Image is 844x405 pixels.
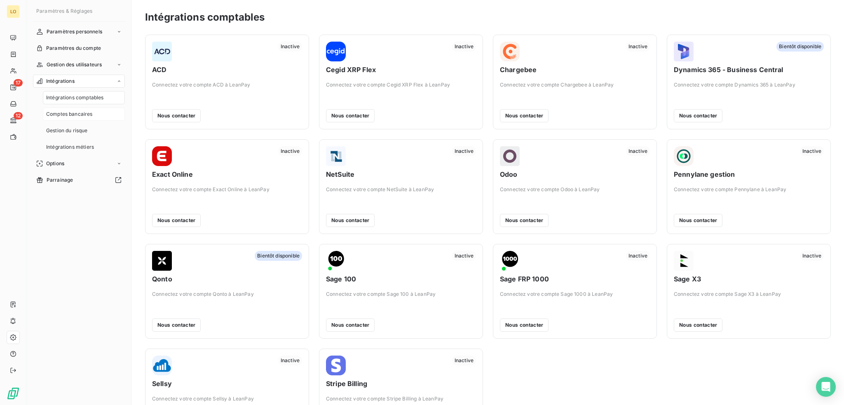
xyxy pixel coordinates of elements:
[674,42,694,61] img: Dynamics 365 - Business Central logo
[152,274,302,284] span: Qonto
[674,274,824,284] span: Sage X3
[47,61,102,68] span: Gestion des utilisateurs
[674,318,722,332] button: Nous contacter
[452,251,476,261] span: Inactive
[33,42,125,55] a: Paramètres du compte
[674,251,694,271] img: Sage X3 logo
[7,5,20,18] div: LO
[43,140,125,154] a: Intégrations métiers
[500,318,549,332] button: Nous contacter
[452,146,476,156] span: Inactive
[626,42,650,52] span: Inactive
[500,169,650,179] span: Odoo
[152,356,172,375] img: Sellsy logo
[800,146,824,156] span: Inactive
[152,65,302,75] span: ACD
[500,109,549,122] button: Nous contacter
[152,146,172,166] img: Exact Online logo
[800,251,824,261] span: Inactive
[500,65,650,75] span: Chargebee
[326,146,346,166] img: NetSuite logo
[626,146,650,156] span: Inactive
[255,251,302,261] span: Bientôt disponible
[152,395,302,403] span: Connectez votre compte Sellsy à LeanPay
[326,65,476,75] span: Cegid XRP Flex
[43,124,125,137] a: Gestion du risque
[36,8,92,14] span: Paramètres & Réglages
[152,42,172,61] img: ACD logo
[152,186,302,193] span: Connectez votre compte Exact Online à LeanPay
[152,81,302,89] span: Connectez votre compte ACD à LeanPay
[500,274,650,284] span: Sage FRP 1000
[500,146,520,166] img: Odoo logo
[500,290,650,298] span: Connectez votre compte Sage 1000 à LeanPay
[674,214,722,227] button: Nous contacter
[278,356,302,365] span: Inactive
[43,91,125,104] a: Intégrations comptables
[7,387,20,400] img: Logo LeanPay
[500,251,520,271] img: Sage FRP 1000 logo
[674,81,824,89] span: Connectez votre compte Dynamics 365 à LeanPay
[46,77,75,85] span: Intégrations
[326,109,375,122] button: Nous contacter
[326,395,476,403] span: Connectez votre compte Stripe Billing à LeanPay
[626,251,650,261] span: Inactive
[152,169,302,179] span: Exact Online
[46,143,94,151] span: Intégrations métiers
[46,44,101,52] span: Paramètres du compte
[326,356,346,375] img: Stripe Billing logo
[326,186,476,193] span: Connectez votre compte NetSuite à LeanPay
[47,176,73,184] span: Parrainage
[152,290,302,298] span: Connectez votre compte Qonto à LeanPay
[500,214,549,227] button: Nous contacter
[452,42,476,52] span: Inactive
[46,94,103,101] span: Intégrations comptables
[33,173,125,187] a: Parrainage
[674,146,694,166] img: Pennylane gestion logo
[776,42,824,52] span: Bientôt disponible
[46,127,88,134] span: Gestion du risque
[674,109,722,122] button: Nous contacter
[326,169,476,179] span: NetSuite
[500,81,650,89] span: Connectez votre compte Chargebee à LeanPay
[46,160,64,167] span: Options
[152,109,201,122] button: Nous contacter
[278,42,302,52] span: Inactive
[152,379,302,389] span: Sellsy
[816,377,836,397] div: Open Intercom Messenger
[674,169,824,179] span: Pennylane gestion
[500,42,520,61] img: Chargebee logo
[14,79,23,87] span: 17
[326,318,375,332] button: Nous contacter
[326,379,476,389] span: Stripe Billing
[145,10,265,25] h3: Intégrations comptables
[43,108,125,121] a: Comptes bancaires
[326,290,476,298] span: Connectez votre compte Sage 100 à LeanPay
[326,214,375,227] button: Nous contacter
[326,274,476,284] span: Sage 100
[326,42,346,61] img: Cegid XRP Flex logo
[152,318,201,332] button: Nous contacter
[674,65,824,75] span: Dynamics 365 - Business Central
[500,186,650,193] span: Connectez votre compte Odoo à LeanPay
[452,356,476,365] span: Inactive
[326,81,476,89] span: Connectez votre compte Cegid XRP Flex à LeanPay
[674,186,824,193] span: Connectez votre compte Pennylane à LeanPay
[14,112,23,119] span: 12
[152,251,172,271] img: Qonto logo
[278,146,302,156] span: Inactive
[47,28,102,35] span: Paramètres personnels
[326,251,346,271] img: Sage 100 logo
[46,110,93,118] span: Comptes bancaires
[674,290,824,298] span: Connectez votre compte Sage X3 à LeanPay
[152,214,201,227] button: Nous contacter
